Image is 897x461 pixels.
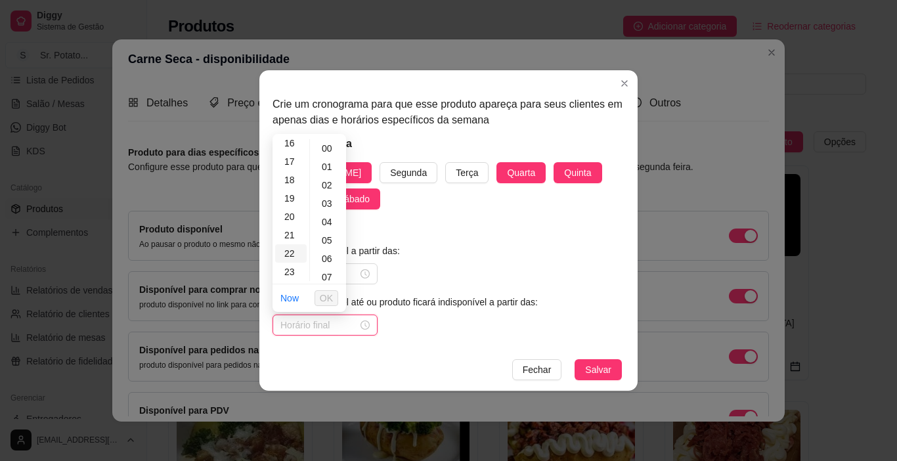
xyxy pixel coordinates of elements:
[313,194,344,213] div: 03
[554,162,602,183] button: Quinta
[328,188,380,209] button: Sábado
[614,73,635,94] button: Close
[273,97,624,128] article: Crie um cronograma para que esse produto apareça para seus clientes em apenas dias e horários esp...
[564,165,591,180] span: Quinta
[275,263,307,281] div: 23
[275,208,307,226] div: 20
[275,152,307,171] div: 17
[338,192,370,206] span: Sábado
[313,139,344,158] div: 00
[273,244,624,258] article: Produto disponível a partir das:
[273,295,624,309] article: Produto disponível até ou produto ficará indisponível a partir das:
[275,226,307,244] div: 21
[456,165,478,180] span: Terça
[313,158,344,176] div: 01
[313,268,344,286] div: 07
[275,134,307,152] div: 16
[280,318,358,332] input: Horário final
[523,362,552,377] span: Fechar
[273,136,624,157] h5: Dias da semana
[380,162,437,183] button: Segunda
[313,213,344,231] div: 04
[275,171,307,189] div: 18
[275,189,307,208] div: 19
[496,162,546,183] button: Quarta
[313,176,344,194] div: 02
[575,359,622,380] button: Salvar
[585,362,611,377] span: Salvar
[280,293,299,303] a: Now
[512,359,562,380] button: Fechar
[315,290,338,306] button: OK
[313,231,344,250] div: 05
[273,223,624,238] h5: Horário
[275,244,307,263] div: 22
[313,250,344,268] div: 06
[390,165,427,180] span: Segunda
[507,165,535,180] span: Quarta
[445,162,489,183] button: Terça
